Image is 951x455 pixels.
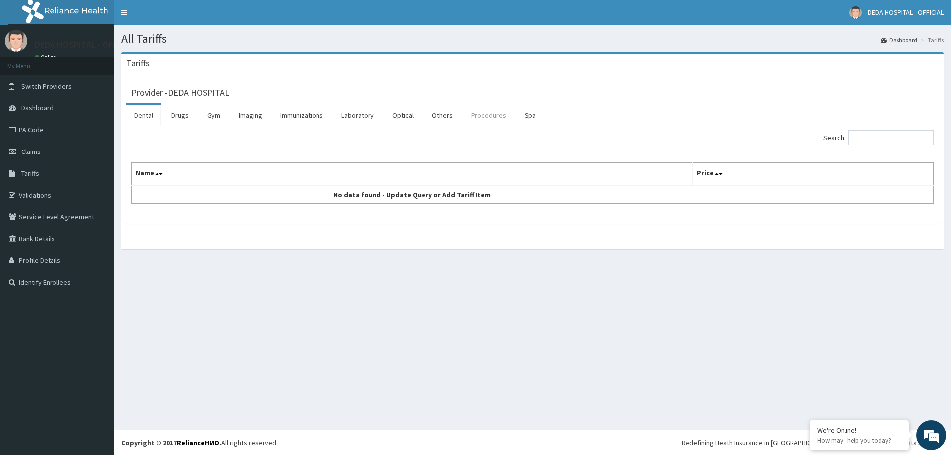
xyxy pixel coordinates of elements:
[132,185,693,204] td: No data found - Update Query or Add Tariff Item
[21,169,39,178] span: Tariffs
[881,36,917,44] a: Dashboard
[21,82,72,91] span: Switch Providers
[126,105,161,126] a: Dental
[177,438,219,447] a: RelianceHMO
[121,32,944,45] h1: All Tariffs
[868,8,944,17] span: DEDA HOSPITAL - OFFICIAL
[35,54,58,61] a: Online
[693,163,934,186] th: Price
[682,438,944,448] div: Redefining Heath Insurance in [GEOGRAPHIC_DATA] using Telemedicine and Data Science!
[333,105,382,126] a: Laboratory
[126,59,150,68] h3: Tariffs
[199,105,228,126] a: Gym
[21,147,41,156] span: Claims
[132,163,693,186] th: Name
[5,30,27,52] img: User Image
[849,6,862,19] img: User Image
[35,40,137,49] p: DEDA HOSPITAL - OFFICIAL
[21,103,53,112] span: Dashboard
[848,130,934,145] input: Search:
[121,438,221,447] strong: Copyright © 2017 .
[918,36,944,44] li: Tariffs
[424,105,461,126] a: Others
[817,436,901,445] p: How may I help you today?
[517,105,544,126] a: Spa
[384,105,422,126] a: Optical
[114,430,951,455] footer: All rights reserved.
[163,105,197,126] a: Drugs
[817,426,901,435] div: We're Online!
[131,88,229,97] h3: Provider - DEDA HOSPITAL
[463,105,514,126] a: Procedures
[823,130,934,145] label: Search:
[272,105,331,126] a: Immunizations
[231,105,270,126] a: Imaging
